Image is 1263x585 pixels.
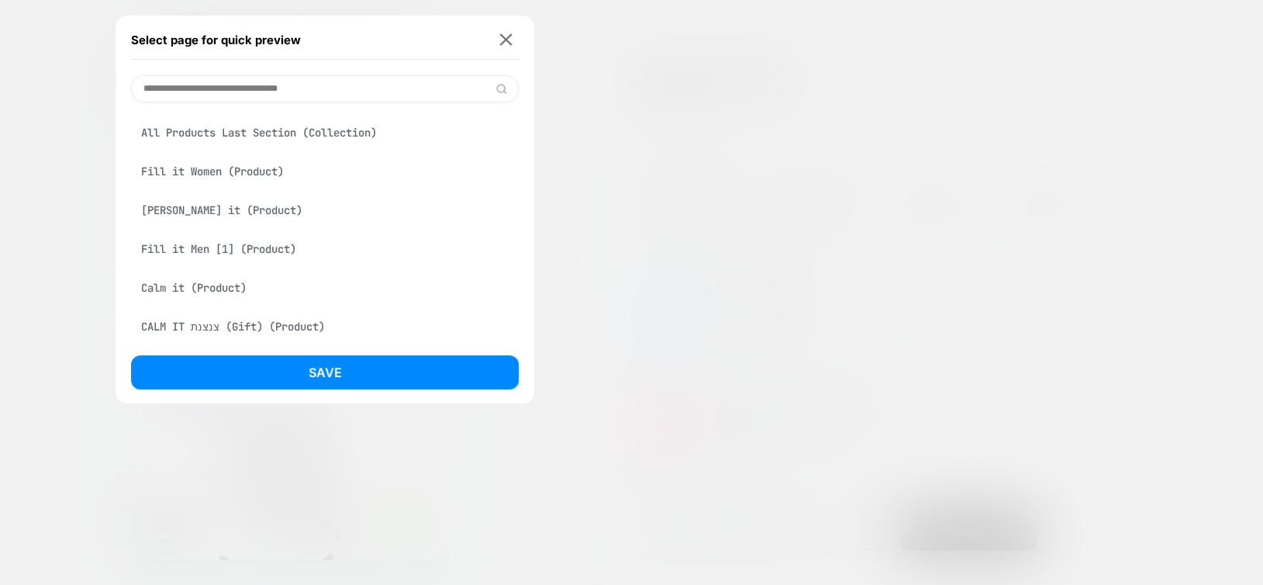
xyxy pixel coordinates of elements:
[131,157,519,186] div: Fill it Women (Product)
[131,196,519,225] div: [PERSON_NAME] it (Product)
[131,312,519,341] div: CALM IT צנצנת (Gift) (Product)
[127,348,163,379] span: ישראל | ILS ₪
[112,268,173,283] a: לפני & אחרי
[131,273,519,303] div: Calm it (Product)
[23,348,85,364] a: הסיפור שלנו
[131,33,301,47] span: Select page for quick preview
[14,201,30,265] summary: Menu
[46,222,60,243] a: EN
[85,348,127,364] a: צור קשר
[131,355,519,389] button: Save
[23,298,284,345] a: Fill it Vitamins
[131,234,519,264] div: Fill it Men [1] (Product)
[237,441,284,487] img: 4_260b7fbc-cbab-4c82-b1c1-835e4ab41c0f.png
[131,118,519,147] div: All Products Last Section (Collection)
[495,83,507,95] img: edit
[23,268,65,298] span: המוצרים שלנו
[23,268,112,298] summary: המוצרים שלנו
[23,298,116,338] img: Fill it Vitamins
[500,34,512,46] img: close
[127,348,219,379] summary: ישראל | ILS ₪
